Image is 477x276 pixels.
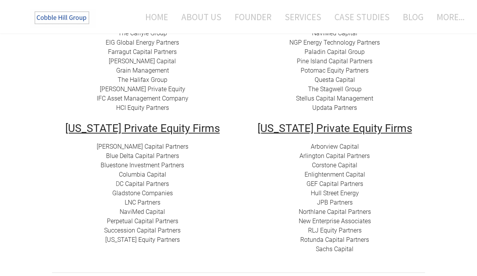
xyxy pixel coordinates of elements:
a: Founder [229,7,277,27]
a: ​Bluestone Investment Partners [101,161,184,169]
a: [PERSON_NAME] Capital Partners [97,143,188,150]
a: GEF Capital Partners [306,180,363,187]
a: ​Perpetual Capital Partners [107,217,178,225]
a: C Capital Partners [120,180,169,187]
a: Arborview Capital [311,143,359,150]
a: Sachs Capital [316,245,353,253]
a: Succession Capital Partners [104,227,181,234]
a: Northlane Capital Partners [299,208,371,215]
img: The Cobble Hill Group LLC [30,8,96,28]
a: ​​Rotunda Capital Partners [300,236,369,243]
a: ​Potomac Equity Partners [301,67,369,74]
a: Hull Street Energy [311,189,359,197]
a: Pine Island Capital Partners [297,57,373,65]
a: [US_STATE] Equity Partners​ [105,236,180,243]
a: NGP Energy Technology Partners [289,39,380,46]
u: [US_STATE] Private Equity Firms [258,122,412,135]
a: Case Studies [329,7,395,27]
a: Services [279,7,327,27]
a: JPB Partners [317,199,353,206]
a: ​Enlightenment Capital [305,171,365,178]
a: About Us [176,7,227,27]
a: HCI Equity Partners [116,104,169,111]
a: Paladin Capital Group [305,48,365,56]
a: Grain Management [116,67,169,74]
a: Farragut Capital Partners [108,48,177,56]
a: more... [431,7,465,27]
a: ​RLJ Equity Partners [308,227,362,234]
a: Blog [397,7,429,27]
a: [PERSON_NAME] Private Equity​ [100,85,185,93]
a: ​[PERSON_NAME] Capital [109,57,176,65]
a: Blue Delta Capital Partners [106,152,179,160]
u: [US_STATE] Private Equity Firms [65,122,220,135]
a: Stellus Capital Management [296,95,373,102]
a: The Halifax Group [118,76,167,83]
a: EIG Global Energy Partners [106,39,179,46]
a: Columbia Capital [119,171,166,178]
div: D [52,142,233,245]
a: LNC Partners [125,199,160,206]
a: NaviMed Capital [120,208,165,215]
a: Questa Capital [315,76,355,83]
a: Arlington Capital Partners​ [299,152,370,160]
a: Home [134,7,174,27]
a: Updata Partners [312,104,357,111]
a: The Stagwell Group [308,85,362,93]
a: IFC Asset Management Company [97,95,188,102]
a: Corstone Capital [312,161,357,169]
a: Gladstone Companies [112,189,173,197]
a: New Enterprise Associates [299,217,371,225]
div: ​​ ​​​ [52,1,233,113]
